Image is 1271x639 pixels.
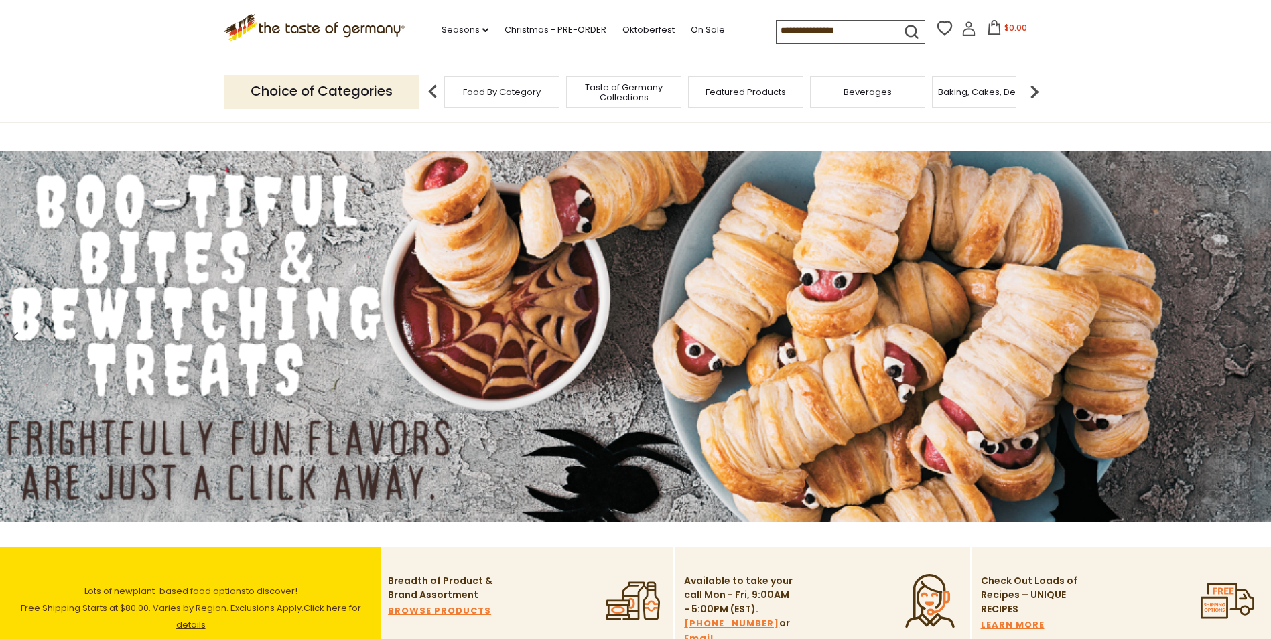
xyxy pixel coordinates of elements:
a: On Sale [691,23,725,38]
img: previous arrow [419,78,446,105]
p: Choice of Categories [224,75,419,108]
a: Seasons [442,23,488,38]
a: Food By Category [463,87,541,97]
a: Baking, Cakes, Desserts [938,87,1042,97]
a: plant-based food options [133,585,246,597]
p: Check Out Loads of Recipes – UNIQUE RECIPES [981,574,1078,616]
a: Beverages [844,87,892,97]
span: Lots of new to discover! Free Shipping Starts at $80.00. Varies by Region. Exclusions Apply. [21,585,361,631]
p: Breadth of Product & Brand Assortment [388,574,498,602]
a: Christmas - PRE-ORDER [505,23,606,38]
span: $0.00 [1004,22,1027,33]
a: Click here for details [176,601,361,631]
a: Featured Products [706,87,786,97]
button: $0.00 [979,20,1036,40]
img: next arrow [1021,78,1048,105]
a: Oktoberfest [622,23,675,38]
a: LEARN MORE [981,618,1045,632]
a: BROWSE PRODUCTS [388,603,491,618]
a: Taste of Germany Collections [570,82,677,102]
a: [PHONE_NUMBER] [684,616,779,631]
